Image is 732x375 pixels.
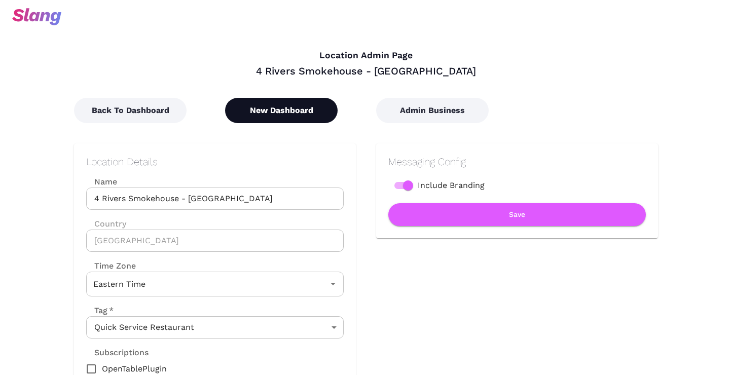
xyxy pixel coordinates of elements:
span: OpenTablePlugin [102,363,167,375]
h4: Location Admin Page [74,50,658,61]
img: svg+xml;base64,PHN2ZyB3aWR0aD0iOTciIGhlaWdodD0iMzQiIHZpZXdCb3g9IjAgMCA5NyAzNCIgZmlsbD0ibm9uZSIgeG... [12,8,61,25]
h2: Location Details [86,156,344,168]
a: Admin Business [376,105,489,115]
button: Admin Business [376,98,489,123]
a: Back To Dashboard [74,105,187,115]
h2: Messaging Config [388,156,646,168]
span: Include Branding [418,179,485,192]
button: Back To Dashboard [74,98,187,123]
label: Name [86,176,344,188]
button: Save [388,203,646,226]
label: Time Zone [86,260,344,272]
div: Quick Service Restaurant [86,316,344,339]
div: 4 Rivers Smokehouse - [GEOGRAPHIC_DATA] [74,64,658,78]
label: Subscriptions [86,347,149,358]
button: New Dashboard [225,98,338,123]
label: Country [86,218,344,230]
a: New Dashboard [225,105,338,115]
label: Tag [86,305,114,316]
button: Open [326,277,340,291]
